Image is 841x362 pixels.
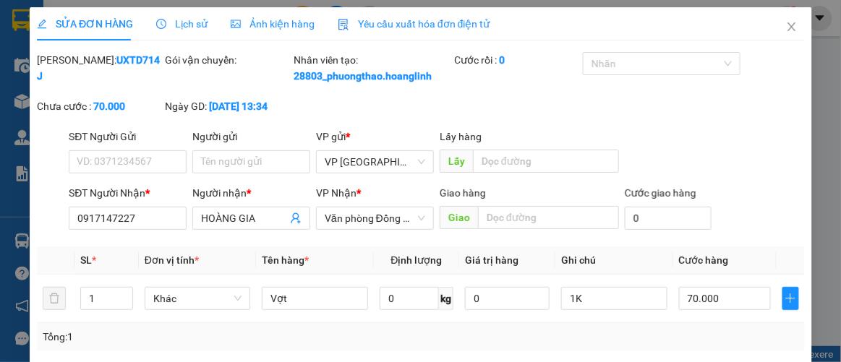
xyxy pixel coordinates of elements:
b: [DATE] 13:34 [209,100,268,112]
label: Cước giao hàng [625,187,696,199]
span: edit [37,19,47,29]
b: 0 [499,54,505,66]
div: VP gửi [316,129,434,145]
span: Giao hàng [440,187,486,199]
b: [PERSON_NAME] [87,34,244,58]
div: Ngày GD: [165,98,291,114]
span: kg [439,287,453,310]
div: Nhân viên tạo: [294,52,451,84]
button: Close [771,7,811,48]
input: Cước giao hàng [625,207,712,230]
button: plus [782,287,798,310]
span: Đơn vị tính [145,254,199,266]
b: 70.000 [93,100,125,112]
input: Dọc đường [473,150,619,173]
span: picture [231,19,241,29]
span: clock-circle [156,19,166,29]
div: SĐT Người Gửi [69,129,187,145]
span: Lấy hàng [440,131,482,142]
span: Lấy [440,150,473,173]
div: Gói vận chuyển: [165,52,291,68]
div: Người gửi [192,129,310,145]
span: Giao [440,206,478,229]
span: VP Mỹ Đình [325,151,425,173]
span: Lịch sử [156,18,208,30]
span: SL [80,254,92,266]
div: SĐT Người Nhận [69,185,187,201]
b: 28803_phuongthao.hoanglinh [294,70,432,82]
h2: VP Nhận: Văn phòng Đồng Hới [76,84,349,220]
b: UXTD714J [37,54,160,82]
div: Tổng: 1 [43,329,326,345]
div: Chưa cước : [37,98,163,114]
button: delete [43,287,66,310]
div: [PERSON_NAME]: [37,52,163,84]
span: plus [783,293,798,304]
span: VP Nhận [316,187,357,199]
span: Khác [153,288,242,309]
input: Ghi Chú [561,287,667,310]
span: Văn phòng Đồng Hới [325,207,425,229]
h2: UXTD714J [8,84,116,108]
span: user-add [290,212,302,224]
div: Cước rồi : [454,52,580,68]
input: Dọc đường [478,206,619,229]
div: Người nhận [192,185,310,201]
span: Ảnh kiện hàng [231,18,315,30]
span: Yêu cầu xuất hóa đơn điện tử [338,18,490,30]
span: Cước hàng [679,254,729,266]
span: SỬA ĐƠN HÀNG [37,18,133,30]
span: Giá trị hàng [465,254,518,266]
span: close [785,21,797,33]
input: VD: Bàn, Ghế [262,287,368,310]
th: Ghi chú [555,246,673,275]
span: Định lượng [390,254,442,266]
span: Tên hàng [262,254,309,266]
img: icon [338,19,349,30]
